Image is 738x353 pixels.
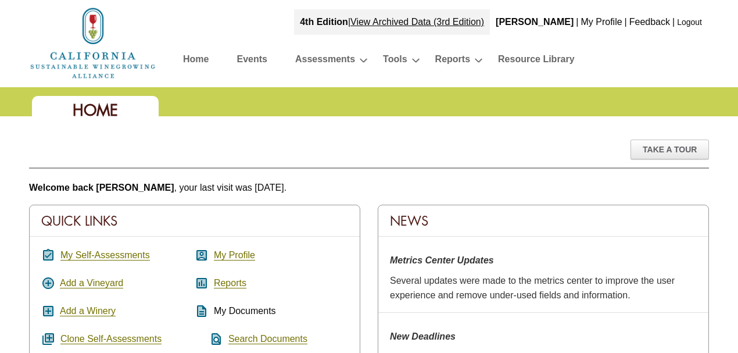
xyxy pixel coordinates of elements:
[435,51,470,72] a: Reports
[195,304,209,318] i: description
[575,9,579,35] div: |
[41,332,55,346] i: queue
[498,51,575,72] a: Resource Library
[630,140,709,159] div: Take A Tour
[300,17,348,27] strong: 4th Edition
[629,17,670,27] a: Feedback
[195,332,223,346] i: find_in_page
[228,334,307,344] a: Search Documents
[29,180,709,195] p: , your last visit was [DATE].
[390,331,456,341] strong: New Deadlines
[41,276,55,290] i: add_circle
[183,51,209,72] a: Home
[41,304,55,318] i: add_box
[60,250,150,261] a: My Self-Assessments
[581,17,622,27] a: My Profile
[383,51,407,72] a: Tools
[30,205,360,237] div: Quick Links
[677,17,702,27] a: Logout
[73,100,118,120] span: Home
[624,9,628,35] div: |
[60,334,162,344] a: Clone Self-Assessments
[29,183,174,192] b: Welcome back [PERSON_NAME]
[350,17,484,27] a: View Archived Data (3rd Edition)
[214,250,255,261] a: My Profile
[390,255,494,265] strong: Metrics Center Updates
[214,306,276,316] span: My Documents
[29,6,157,80] img: logo_cswa2x.png
[60,278,123,288] a: Add a Vineyard
[195,276,209,290] i: assessment
[29,37,157,47] a: Home
[496,17,574,27] b: [PERSON_NAME]
[390,276,675,301] span: Several updates were made to the metrics center to improve the user experience and remove under-u...
[195,248,209,262] i: account_box
[295,51,355,72] a: Assessments
[671,9,676,35] div: |
[294,9,490,35] div: |
[60,306,116,316] a: Add a Winery
[237,51,267,72] a: Events
[41,248,55,262] i: assignment_turned_in
[378,205,708,237] div: News
[214,278,246,288] a: Reports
